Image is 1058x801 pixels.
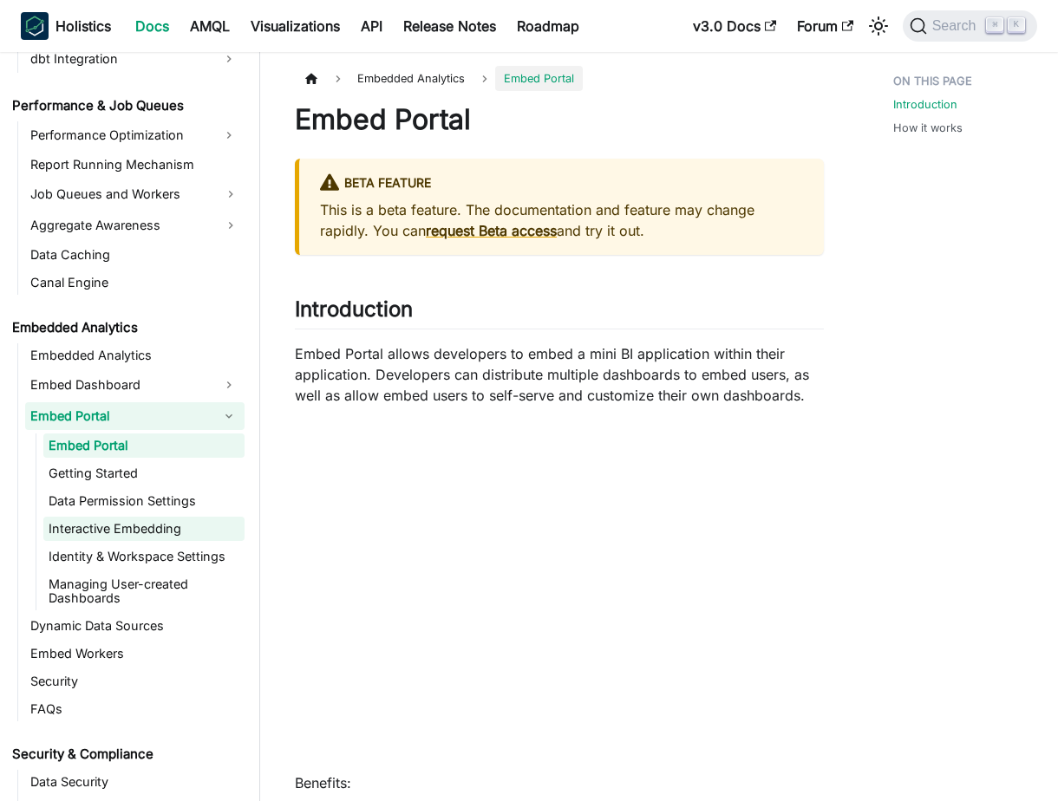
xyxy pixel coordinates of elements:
a: HolisticsHolistics [21,12,111,40]
a: request Beta access [426,222,557,239]
div: BETA FEATURE [320,173,803,195]
a: Canal Engine [25,270,245,295]
button: Expand sidebar category 'Embed Dashboard' [213,371,245,399]
a: Release Notes [393,12,506,40]
a: AMQL [180,12,240,40]
a: Embed Portal [25,402,213,430]
a: Introduction [893,96,957,113]
button: Switch between dark and light mode (currently light mode) [865,12,892,40]
span: Embed Portal [495,66,583,91]
img: Holistics [21,12,49,40]
a: Interactive Embedding [43,517,245,541]
a: Embed Workers [25,641,245,666]
span: Embedded Analytics [349,66,473,91]
kbd: ⌘ [986,17,1003,33]
a: Managing User-created Dashboards [43,572,245,610]
button: Collapse sidebar category 'Embed Portal' [213,402,245,430]
a: Embedded Analytics [7,316,245,340]
iframe: YouTube video player [295,423,824,746]
a: Aggregate Awareness [25,212,245,239]
a: Getting Started [43,461,245,485]
button: Expand sidebar category 'dbt Integration' [213,45,245,73]
a: FAQs [25,697,245,721]
a: Docs [125,12,180,40]
a: Performance & Job Queues [7,94,245,118]
a: Security [25,669,245,694]
p: This is a beta feature. The documentation and feature may change rapidly. You can and try it out. [320,199,803,241]
a: Job Queues and Workers [25,180,245,208]
p: Embed Portal allows developers to embed a mini BI application within their application. Developer... [295,343,824,406]
p: Benefits: [295,772,824,793]
a: v3.0 Docs [682,12,787,40]
a: Data Caching [25,243,245,267]
a: API [350,12,393,40]
a: How it works [893,120,963,136]
button: Search (Command+K) [903,10,1037,42]
a: Identity & Workspace Settings [43,544,245,569]
h1: Embed Portal [295,102,824,137]
a: Embed Portal [43,433,245,458]
b: Holistics [56,16,111,36]
nav: Breadcrumbs [295,66,824,91]
a: Performance Optimization [25,121,213,149]
a: Roadmap [506,12,590,40]
a: Visualizations [240,12,350,40]
a: Dynamic Data Sources [25,614,245,638]
a: Data Permission Settings [43,489,245,513]
a: Data Security [25,770,245,794]
kbd: K [1008,17,1025,33]
a: Report Running Mechanism [25,153,245,177]
a: Forum [787,12,864,40]
button: Expand sidebar category 'Performance Optimization' [213,121,245,149]
a: Embedded Analytics [25,343,245,368]
a: dbt Integration [25,45,213,73]
a: Home page [295,66,328,91]
span: Search [927,18,987,34]
h2: Introduction [295,296,824,329]
a: Security & Compliance [7,742,245,766]
a: Embed Dashboard [25,371,213,399]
